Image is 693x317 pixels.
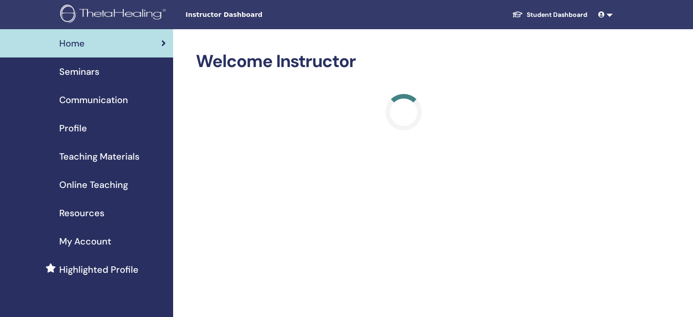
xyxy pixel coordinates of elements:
span: Resources [59,206,104,220]
a: Student Dashboard [505,6,595,23]
span: Online Teaching [59,178,128,192]
span: Highlighted Profile [59,263,139,276]
span: Instructor Dashboard [185,10,322,20]
img: logo.png [60,5,169,25]
span: Home [59,36,85,50]
h2: Welcome Instructor [196,51,611,72]
span: Teaching Materials [59,150,139,163]
span: Communication [59,93,128,107]
span: Profile [59,121,87,135]
img: graduation-cap-white.svg [512,10,523,18]
span: My Account [59,234,111,248]
span: Seminars [59,65,99,78]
